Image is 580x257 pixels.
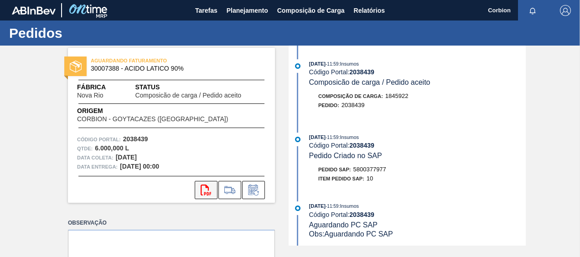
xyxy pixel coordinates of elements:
span: Status [135,82,266,92]
span: AGUARDANDO FATURAMENTO [91,56,218,65]
h1: Pedidos [9,28,171,38]
span: Composicão de carga / Pedido aceito [135,92,241,99]
strong: [DATE] [116,154,137,161]
span: Data coleta: [77,153,114,162]
span: Nova Rio [77,92,104,99]
span: Pedido Criado no SAP [309,152,382,159]
span: : Insumos [338,134,359,140]
span: [DATE] [309,134,326,140]
span: 5800377977 [353,166,386,173]
span: Aguardando PC SAP [309,221,378,229]
span: CORBION - GOYTACAZES ([GEOGRAPHIC_DATA]) [77,116,228,123]
div: Código Portal: [309,211,526,218]
span: Pedido SAP: [318,167,351,172]
span: Data entrega: [77,162,118,171]
div: Código Portal: [309,68,526,76]
strong: 6.000,000 L [95,144,129,152]
span: Fábrica [77,82,132,92]
img: TNhmsLtSVTkK8tSr43FrP2fwEKptu5GPRR3wAAAABJRU5ErkJggg== [12,6,56,15]
span: - 11:59 [326,135,338,140]
strong: 2038439 [349,142,374,149]
span: Composição de Carga [277,5,345,16]
div: Informar alteração no pedido [242,181,265,199]
div: Abrir arquivo PDF [195,181,217,199]
span: Composicão de carga / Pedido aceito [309,78,430,86]
img: status [70,61,82,72]
img: atual [295,63,300,69]
span: Relatórios [354,5,385,16]
span: [DATE] [309,203,326,209]
strong: 2038439 [349,211,374,218]
span: 30007388 - ACIDO LATICO 90% [91,65,256,72]
span: Obs: Aguardando PC SAP [309,230,393,238]
span: Pedido : [318,103,339,108]
strong: 2038439 [349,68,374,76]
span: - 11:59 [326,204,338,209]
span: 2038439 [342,102,365,108]
img: Logout [560,5,571,16]
span: Tarefas [195,5,217,16]
span: - 11:59 [326,62,338,67]
div: Ir para Composição de Carga [218,181,241,199]
span: : Insumos [338,61,359,67]
img: atual [295,206,300,211]
span: Qtde : [77,144,93,153]
img: atual [295,137,300,142]
span: : Insumos [338,203,359,209]
strong: [DATE] 00:00 [120,163,159,170]
label: Observação [68,216,275,230]
span: 10 [367,175,373,182]
span: Planejamento [227,5,268,16]
div: Código Portal: [309,142,526,149]
button: Notificações [518,4,547,17]
span: Origem [77,106,254,116]
strong: 2038439 [123,135,148,143]
span: Item pedido SAP: [318,176,364,181]
span: 1845922 [385,93,409,99]
span: Composição de Carga : [318,93,383,99]
span: Código Portal: [77,135,121,144]
span: [DATE] [309,61,326,67]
